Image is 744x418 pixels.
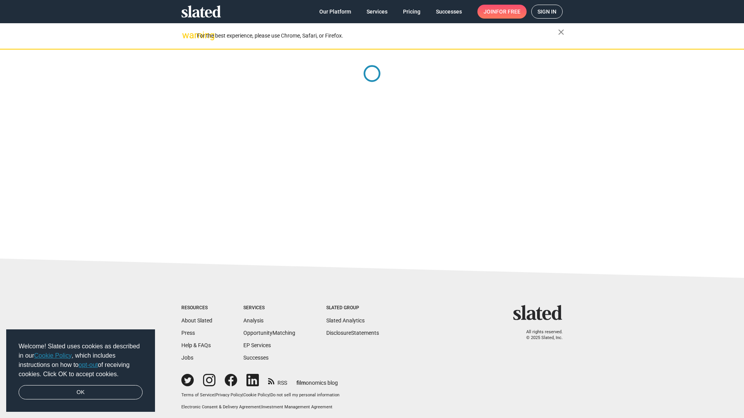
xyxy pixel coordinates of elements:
[260,404,262,409] span: |
[181,404,260,409] a: Electronic Consent & Delivery Agreement
[242,392,243,397] span: |
[556,27,566,37] mat-icon: close
[19,385,143,400] a: dismiss cookie message
[181,342,211,348] a: Help & FAQs
[181,317,212,324] a: About Slated
[537,5,556,18] span: Sign in
[19,342,143,379] span: Welcome! Slated uses cookies as described in our , which includes instructions on how to of recei...
[518,329,563,341] p: All rights reserved. © 2025 Slated, Inc.
[262,404,332,409] a: Investment Management Agreement
[197,31,558,41] div: For the best experience, please use Chrome, Safari, or Firefox.
[531,5,563,19] a: Sign in
[243,392,269,397] a: Cookie Policy
[397,5,427,19] a: Pricing
[181,355,193,361] a: Jobs
[436,5,462,19] span: Successes
[268,375,287,387] a: RSS
[477,5,527,19] a: Joinfor free
[181,305,212,311] div: Resources
[79,361,98,368] a: opt-out
[269,392,270,397] span: |
[243,355,269,361] a: Successes
[403,5,420,19] span: Pricing
[34,352,72,359] a: Cookie Policy
[181,330,195,336] a: Press
[181,392,214,397] a: Terms of Service
[326,305,379,311] div: Slated Group
[6,329,155,412] div: cookieconsent
[243,342,271,348] a: EP Services
[296,373,338,387] a: filmonomics blog
[214,392,215,397] span: |
[313,5,357,19] a: Our Platform
[496,5,520,19] span: for free
[360,5,394,19] a: Services
[243,305,295,311] div: Services
[296,380,306,386] span: film
[430,5,468,19] a: Successes
[243,330,295,336] a: OpportunityMatching
[326,330,379,336] a: DisclosureStatements
[484,5,520,19] span: Join
[367,5,387,19] span: Services
[215,392,242,397] a: Privacy Policy
[326,317,365,324] a: Slated Analytics
[243,317,263,324] a: Analysis
[270,392,339,398] button: Do not sell my personal information
[182,31,191,40] mat-icon: warning
[319,5,351,19] span: Our Platform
